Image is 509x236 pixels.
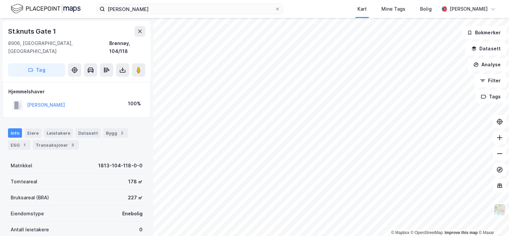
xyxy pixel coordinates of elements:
[25,128,41,138] div: Eiere
[466,42,506,55] button: Datasett
[128,194,143,202] div: 227 ㎡
[11,162,32,170] div: Matrikkel
[21,142,28,148] div: 1
[76,128,101,138] div: Datasett
[8,128,22,138] div: Info
[381,5,405,13] div: Mine Tags
[109,39,145,55] div: Brønnøy, 104/118
[69,142,76,148] div: 3
[8,63,65,77] button: Tag
[98,162,143,170] div: 1813-104-118-0-0
[8,88,145,96] div: Hjemmelshaver
[44,128,73,138] div: Leietakere
[475,90,506,103] button: Tags
[122,210,143,218] div: Enebolig
[476,204,509,236] div: Kontrollprogram for chat
[8,26,57,37] div: St.knuts Gate 1
[357,5,367,13] div: Kart
[11,194,49,202] div: Bruksareal (BRA)
[493,203,506,216] img: Z
[139,226,143,234] div: 0
[468,58,506,71] button: Analyse
[8,140,30,150] div: ESG
[103,128,128,138] div: Bygg
[8,39,109,55] div: 8906, [GEOGRAPHIC_DATA], [GEOGRAPHIC_DATA]
[119,130,125,136] div: 2
[11,3,81,15] img: logo.f888ab2527a4732fd821a326f86c7f29.svg
[445,230,478,235] a: Improve this map
[11,226,49,234] div: Antall leietakere
[105,4,275,14] input: Søk på adresse, matrikkel, gårdeiere, leietakere eller personer
[461,26,506,39] button: Bokmerker
[391,230,409,235] a: Mapbox
[11,210,44,218] div: Eiendomstype
[33,140,79,150] div: Transaksjoner
[128,100,141,108] div: 100%
[420,5,432,13] div: Bolig
[411,230,443,235] a: OpenStreetMap
[11,178,37,186] div: Tomteareal
[476,204,509,236] iframe: Chat Widget
[450,5,488,13] div: [PERSON_NAME]
[474,74,506,87] button: Filter
[128,178,143,186] div: 178 ㎡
